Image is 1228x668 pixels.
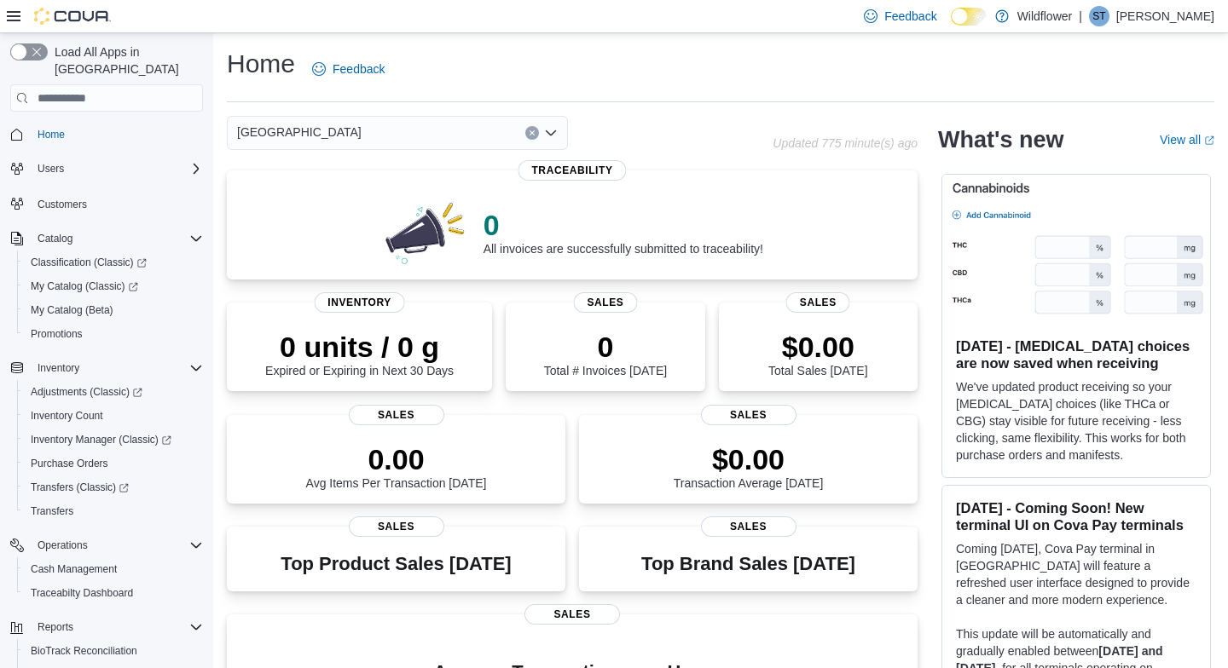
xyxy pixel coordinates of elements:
[31,385,142,399] span: Adjustments (Classic)
[24,252,203,273] span: Classification (Classic)
[17,404,210,428] button: Inventory Count
[34,8,111,25] img: Cova
[1092,6,1105,26] span: ST
[1089,6,1109,26] div: Sarah Tahir
[3,157,210,181] button: Users
[38,128,65,141] span: Home
[17,475,210,499] a: Transfers (Classic)
[17,322,210,346] button: Promotions
[17,452,210,475] button: Purchase Orders
[786,292,850,313] span: Sales
[17,639,210,663] button: BioTrack Reconciliation
[227,47,295,81] h1: Home
[1079,6,1082,26] p: |
[24,583,140,603] a: Traceabilty Dashboard
[484,208,763,256] div: All invoices are successfully submitted to traceability!
[31,303,113,317] span: My Catalog (Beta)
[674,442,824,490] div: Transaction Average [DATE]
[349,516,444,537] span: Sales
[884,8,936,25] span: Feedback
[31,279,138,293] span: My Catalog (Classic)
[31,457,108,470] span: Purchase Orders
[31,535,203,556] span: Operations
[525,126,539,140] button: Clear input
[544,330,667,364] p: 0
[17,274,210,298] a: My Catalog (Classic)
[24,501,203,521] span: Transfers
[24,501,80,521] a: Transfers
[31,124,72,145] a: Home
[674,442,824,476] p: $0.00
[265,330,454,364] p: 0 units / 0 g
[24,300,120,320] a: My Catalog (Beta)
[524,604,620,625] span: Sales
[956,499,1196,533] h3: [DATE] - Coming Soon! New terminal UI on Cova Pay terminals
[24,559,124,579] a: Cash Management
[24,276,203,297] span: My Catalog (Classic)
[24,406,110,426] a: Inventory Count
[24,382,149,402] a: Adjustments (Classic)
[938,126,1063,153] h2: What's new
[31,617,80,637] button: Reports
[3,533,210,557] button: Operations
[3,356,210,380] button: Inventory
[38,162,64,176] span: Users
[31,504,73,518] span: Transfers
[956,378,1196,464] p: We've updated product receiving so your [MEDICAL_DATA] choices (like THCa or CBG) stay visible fo...
[31,562,117,576] span: Cash Management
[31,158,71,179] button: Users
[24,429,178,450] a: Inventory Manager (Classic)
[1204,135,1214,146] svg: External link
[38,198,87,211] span: Customers
[544,330,667,377] div: Total # Invoices [DATE]
[38,361,79,375] span: Inventory
[333,60,385,78] span: Feedback
[314,292,405,313] span: Inventory
[17,428,210,452] a: Inventory Manager (Classic)
[17,298,210,322] button: My Catalog (Beta)
[306,442,487,490] div: Avg Items Per Transaction [DATE]
[768,330,867,364] p: $0.00
[24,583,203,603] span: Traceabilty Dashboard
[1116,6,1214,26] p: [PERSON_NAME]
[17,380,210,404] a: Adjustments (Classic)
[24,641,203,661] span: BioTrack Reconciliation
[773,136,918,150] p: Updated 775 minute(s) ago
[3,227,210,250] button: Catalog
[17,499,210,523] button: Transfers
[544,126,558,140] button: Open list of options
[24,453,203,474] span: Purchase Orders
[1017,6,1073,26] p: Wildflower
[31,193,203,214] span: Customers
[31,124,203,145] span: Home
[17,250,210,274] a: Classification (Classic)
[641,554,855,574] h3: Top Brand Sales [DATE]
[956,337,1196,371] h3: [DATE] - [MEDICAL_DATA] choices are now saved when receiving
[24,429,203,450] span: Inventory Manager (Classic)
[38,620,73,634] span: Reports
[518,160,626,181] span: Traceability
[31,228,79,249] button: Catalog
[24,641,144,661] a: BioTrack Reconciliation
[31,433,171,446] span: Inventory Manager (Classic)
[31,644,137,658] span: BioTrack Reconciliation
[17,557,210,581] button: Cash Management
[768,330,867,377] div: Total Sales [DATE]
[24,559,203,579] span: Cash Management
[31,327,83,341] span: Promotions
[24,252,153,273] a: Classification (Classic)
[305,52,391,86] a: Feedback
[24,477,203,498] span: Transfers (Classic)
[31,358,203,378] span: Inventory
[31,194,94,215] a: Customers
[956,540,1196,608] p: Coming [DATE], Cova Pay terminal in [GEOGRAPHIC_DATA] will feature a refreshed user interface des...
[3,122,210,147] button: Home
[701,516,796,537] span: Sales
[24,406,203,426] span: Inventory Count
[38,538,88,552] span: Operations
[31,409,103,423] span: Inventory Count
[3,615,210,639] button: Reports
[24,382,203,402] span: Adjustments (Classic)
[24,453,115,474] a: Purchase Orders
